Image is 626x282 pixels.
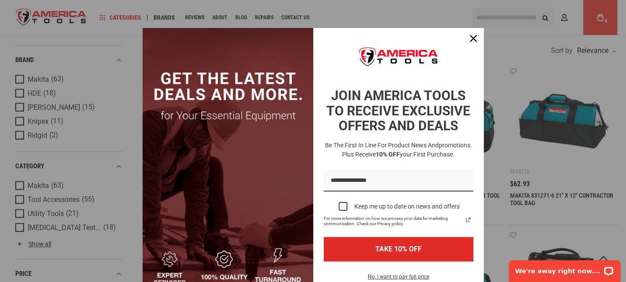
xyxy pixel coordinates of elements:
[324,216,463,226] span: For more information on how we process your data for marketing communication. Check our Privacy p...
[322,141,475,159] h3: Be the first in line for product news and
[354,203,460,210] div: Keep me up to date on news and offers
[470,35,477,42] svg: close icon
[463,215,473,225] a: Read our Privacy Policy
[463,215,473,225] svg: link icon
[342,142,472,158] span: promotions. Plus receive your first purchase.
[376,151,400,158] strong: 10% OFF
[463,28,484,49] button: Close
[503,254,626,282] iframe: LiveChat chat widget
[324,170,473,192] input: Email field
[324,237,473,261] button: TAKE 10% OFF
[326,88,470,133] strong: JOIN AMERICA TOOLS TO RECEIVE EXCLUSIVE OFFERS AND DEALS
